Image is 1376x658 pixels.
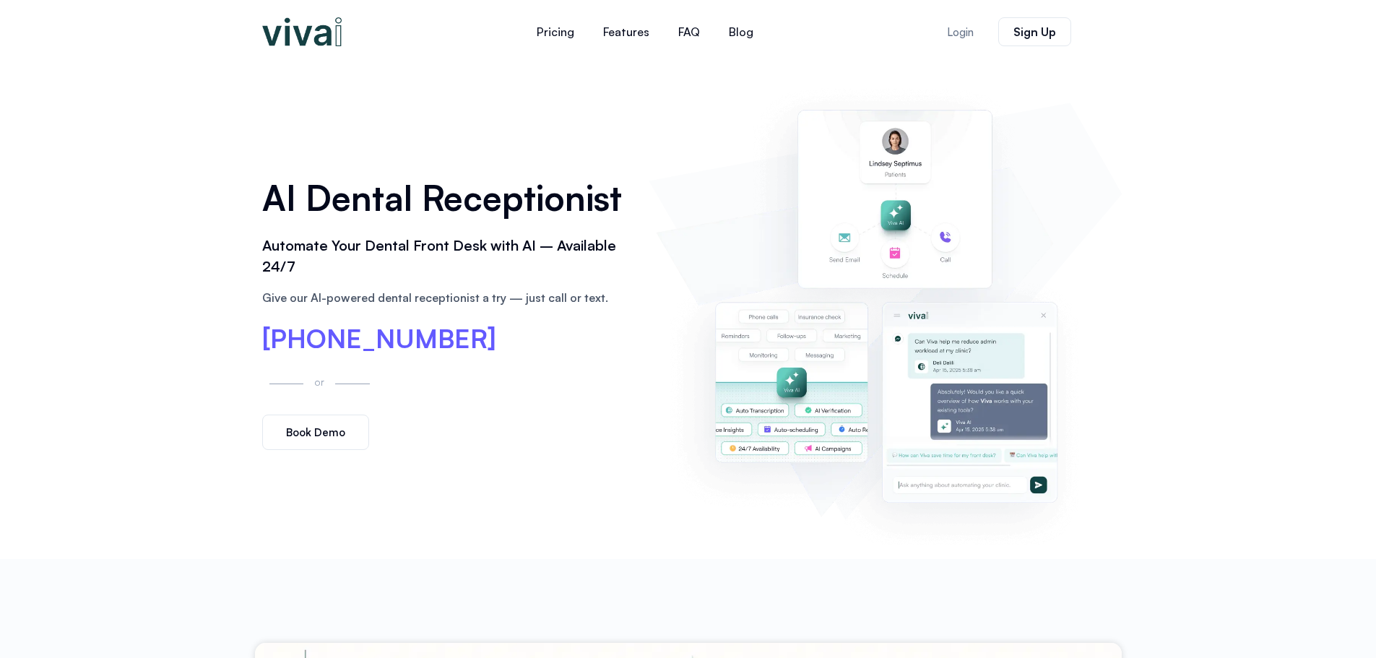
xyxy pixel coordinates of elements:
[262,326,496,352] a: [PHONE_NUMBER]
[436,14,854,49] nav: Menu
[262,235,635,277] h2: Automate Your Dental Front Desk with AI – Available 24/7
[1013,26,1056,38] span: Sign Up
[656,78,1114,545] img: AI dental receptionist dashboard – virtual receptionist dental office
[947,27,974,38] span: Login
[998,17,1071,46] a: Sign Up
[714,14,768,49] a: Blog
[589,14,664,49] a: Features
[262,173,635,223] h1: AI Dental Receptionist
[522,14,589,49] a: Pricing
[930,18,991,46] a: Login
[286,427,345,438] span: Book Demo
[262,415,369,450] a: Book Demo
[664,14,714,49] a: FAQ
[311,373,328,390] p: or
[262,289,635,306] p: Give our AI-powered dental receptionist a try — just call or text.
